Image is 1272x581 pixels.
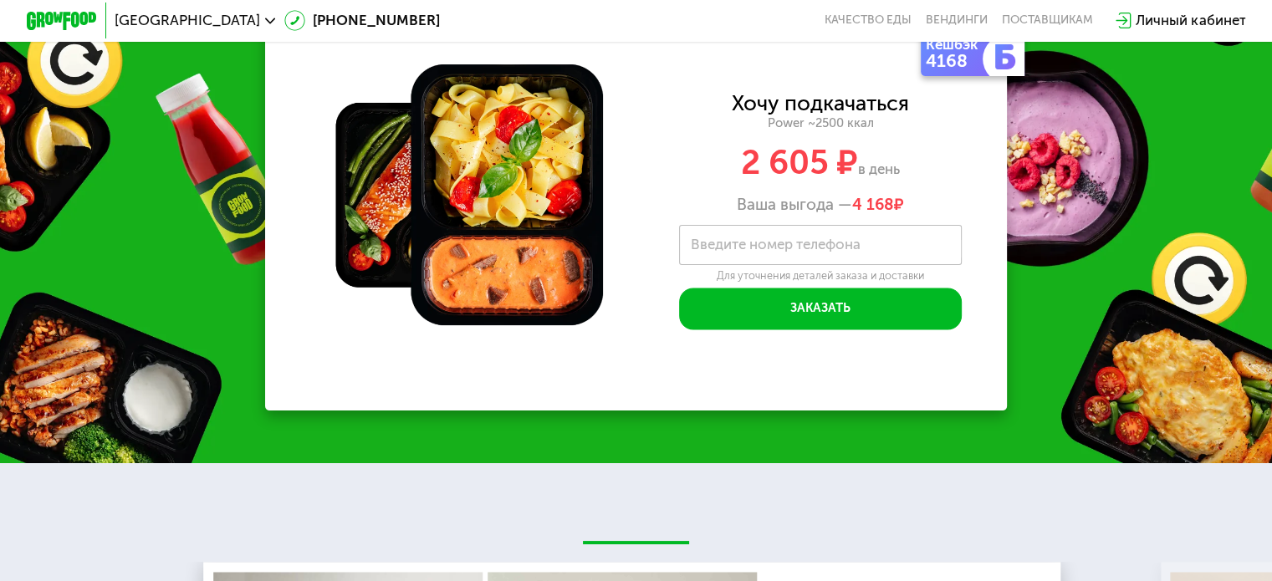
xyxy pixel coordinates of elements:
span: [GEOGRAPHIC_DATA] [115,13,260,28]
span: в день [858,161,900,177]
div: Ваша выгода — [634,195,1007,214]
a: Вендинги [926,13,988,28]
a: Качество еды [825,13,912,28]
div: Power ~2500 ккал [634,115,1007,131]
label: Введите номер телефона [691,240,861,250]
div: Кешбэк [926,38,986,52]
a: [PHONE_NUMBER] [284,10,440,31]
div: Хочу подкачаться [732,94,909,113]
div: 4168 [926,52,986,69]
button: Заказать [679,288,962,330]
div: Для уточнения деталей заказа и доставки [679,269,962,283]
span: 2 605 ₽ [741,142,858,182]
div: поставщикам [1002,13,1093,28]
span: 4 168 [852,195,894,214]
span: ₽ [852,195,904,214]
div: Личный кабинет [1136,10,1245,31]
